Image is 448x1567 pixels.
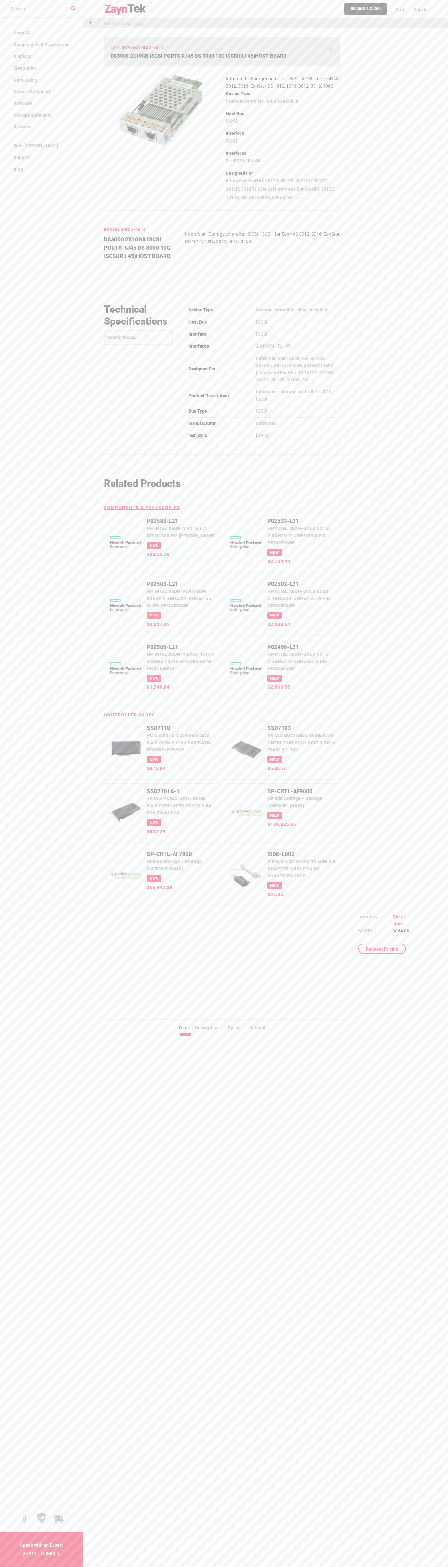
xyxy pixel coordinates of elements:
[14,89,50,94] span: Service & Support
[147,828,215,835] p: $532.29
[253,417,340,429] td: Infortrend
[267,644,336,651] p: P02496-L21
[104,4,146,15] img: logo
[14,54,31,59] span: Displays
[253,316,340,328] td: iSCSI
[267,788,336,795] p: SP-CRTL-AF9000
[147,819,161,826] span: New
[409,2,428,18] a: Sign In
[226,157,340,165] p: 2 x iSCSI - RJ-45
[147,581,215,588] p: P02508-L21
[267,732,336,753] p: 4X M.2 BOOTABLE NVME RAID CNTRL 2ND GEN / PCIE 3.0X16 /RAID 0 1 1/0
[14,42,69,47] span: Components & Accessories
[14,167,23,172] span: Blog
[253,386,340,405] td: Infortrend - storage controller - iSCSI - iSCSI
[228,1024,249,1031] li: Specs
[226,97,340,105] p: Storage controller - plug-in module
[224,846,340,905] a: SIDE-00022.5/3.5IN SATA/IDE TO USB 2.0 ADAPTER CABLE 2A AC W/AUTO BACKUPNew$27.05
[344,3,387,15] a: Request a Quote
[147,612,161,619] span: New
[358,944,406,954] a: Request Pricing
[147,725,215,732] p: SSD7110
[267,795,336,809] p: Nimble Storage - Storage controller (RAID)
[267,765,336,772] p: $568.57
[104,783,220,842] a: SSD7101A-14X M.2 PCIE 3.0X16 NVME RAID DEDICATED PCIE 3.0 X4 FOR EACH SSDNew$532.29
[358,927,393,934] td: MSRP
[226,137,340,145] p: iSCSI
[104,504,181,511] h6: Components & Accessories
[104,863,143,888] img: SP-CRTL-AF7000 -- Nimble Storage - Storage controller (RAID)
[185,231,340,245] article: Infortrend - Storage controller - iSCSI - iSCSI - for EonNAS 3012, 3016; EonStor DS 1012, 1016, 3...
[185,429,253,441] td: last_sync
[267,684,336,691] p: $2,863.55
[185,386,253,405] td: Product Description
[104,800,143,825] img: SSD7101A-1 -- 4X M.2 PCIE 3.0X16 NVME RAID DEDICATED PCIE 3.0 X4 FOR EACH SSD
[267,756,282,763] span: New
[109,71,213,149] img: RER10G0HIO2-0010 -- DS3000 2X10GB ISCSI PORTS RJ45 DS 3000 10G ISCSI(RJ 45)HOST BOARD
[224,863,263,888] img: SIDE-0002 -- 2.5/3.5IN SATA/IDE TO USB 2.0 ADAPTER CABLE 2A AC W/AUTO BACKUP
[104,576,220,635] a: P02508-L21HP INTEL XEON-PLATINUM 8260Y 2.4GHZ/24-CORE/165 W FIO PROCESSORNew$8,327.45
[178,1024,195,1031] li: Top
[267,675,282,682] span: New
[111,53,286,59] span: DS3000 2X10GB ISCSI PORTS RJ45 DS 3000 10G ISCSI(RJ 45)HOST BOARD
[147,651,215,672] p: HP INTEL XEON-SILVER 4214Y 2.2GHZ/12-10-8-CORE/85 W PROCESSOR
[267,588,336,609] p: HP INTEL XEON-GOLD 6230 2.1GHZ/20-CORE/125 W FIO PROCESSOR
[267,812,282,819] span: New
[104,330,173,345] input: Search Specs...
[147,851,215,858] p: SP-CRTL-AF7000
[267,821,336,828] p: $129,325.35
[267,725,336,732] p: SSD7103
[147,795,215,816] p: 4X M.2 PCIE 3.0X16 NVME RAID DEDICATED PCIE 3.0 X4 FOR EACH SSD
[147,875,161,882] span: New
[226,169,340,178] p: Designed For
[267,882,282,889] span: New
[224,593,263,618] img: P02502-L21 -- HP INTEL XEON-GOLD 6230 2.1GHZ/20-CORE/125 W FIO PROCESSOR
[147,644,215,651] p: P02506-L21
[185,304,253,316] td: Device Type
[104,235,177,261] h4: DS3000 2X10GB ISCSI PORTS RJ45 DS 3000 10G ISCSI(RJ 45)HOST BOARD
[20,1542,63,1548] strong: Speak with an Expert
[147,675,161,682] span: New
[147,756,161,763] span: New
[14,77,37,83] span: Networking
[393,914,405,926] span: Out of stock
[267,525,336,546] p: HP INTEL XEON-GOLD 5215L 2.5GHZ/10-CORE/85W FIO PROCESSOR
[253,328,340,340] td: iSCSI
[147,551,215,558] p: $3,655.79
[147,588,215,609] p: HP INTEL XEON-PLATINUM 8260Y 2.4GHZ/24-CORE/165 W FIO PROCESSOR
[226,177,340,202] p: Infortrend EonNAS 3012R, 3012S, 3012SC, 3012T, 3016R, 3016R1 (Gen2) ¦ Infortrend EonStor DS 1012G...
[147,542,161,548] span: New
[147,518,215,525] p: P02583-L21
[226,117,340,125] p: iSCSI
[185,328,253,340] td: Interface
[104,720,220,779] a: SSD7110PCIE 3.0X16 M.2 NVME/SAS RAID 3X M.2 /16X SAS/SATA/ BOOTABLE NVMENew$976.84
[267,891,336,898] p: $27.05
[249,1024,274,1031] li: Related
[224,639,340,698] a: P02496-L21HP INTEL XEON-GOLD 5215 2.5GHZ/10-CORE/85 W FIO PROCESSORNew$2,863.55
[104,711,155,718] h6: Controller Cards
[267,581,336,588] p: P02502-L21
[147,884,215,891] p: $66,442.38
[185,352,253,386] td: Designed For
[267,651,336,672] p: HP INTEL XEON-GOLD 5215 2.5GHZ/10-CORE/85 W FIO PROCESSOR
[224,656,263,681] img: P02496-L21 -- HP INTEL XEON-GOLD 5215 2.5GHZ/10-CORE/85 W FIO PROCESSOR
[14,155,30,160] span: Support
[185,405,253,417] td: Bus Type
[253,340,340,352] td: 2 x iSCSI - RJ-45
[226,75,340,90] article: Infortrend - Storage controller - iSCSI - iSCSI - for EonNAS 3012, 3016; EonStor DS 1012, 1016, 3...
[226,110,340,118] p: Host Bus
[253,352,340,386] td: Infortrend EonNAS 3012R, 3012S, 3012SC, 3012T, 3016R, 3016R1 (Gen2) ¦ Infortrend EonStor DS 1012G...
[104,304,177,328] h3: Technical Specifications
[37,1513,46,1523] img: 30 Day Return Policy
[253,405,340,417] td: iSCSI
[14,143,58,148] span: Why [PERSON_NAME]
[224,783,340,842] a: SP-CRTL-AF9000Nimble Storage - Storage controller (RAID)New$129,325.35
[147,732,215,753] p: PCIE 3.0X16 M.2 NVME/SAS RAID 3X M.2 /16X SAS/SATA/ BOOTABLE NVME
[99,18,143,28] p: Bookmark this page
[267,851,336,858] p: SIDE-0002
[267,558,336,565] p: $2,704.44
[226,129,340,138] p: Interface
[393,927,414,934] td: $864.00
[147,621,215,628] p: $8,327.45
[147,765,215,772] p: $976.84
